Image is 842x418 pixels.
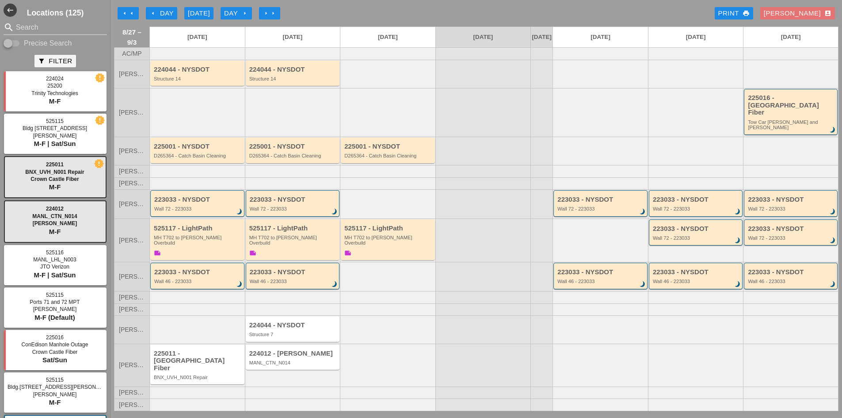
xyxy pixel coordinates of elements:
[760,7,835,19] button: [PERSON_NAME]
[715,7,753,19] a: Print
[653,279,740,284] div: Wall 46 - 223033
[330,280,339,289] i: brightness_3
[249,76,338,81] div: Structure 14
[34,271,76,279] span: M-F | Sat/Sun
[270,10,277,17] i: arrow_right
[249,153,338,158] div: D265364 - Catch Basin Cleaning
[221,7,252,19] button: Day
[224,8,248,19] div: Day
[250,279,337,284] div: Wall 46 - 223033
[748,235,835,241] div: Wall 72 - 223033
[154,350,242,372] div: 225011 - [GEOGRAPHIC_DATA] Fiber
[235,280,244,289] i: brightness_3
[146,7,177,19] button: Day
[249,66,338,73] div: 224044 - NYSDOT
[38,56,72,66] div: Filter
[743,27,838,47] a: [DATE]
[34,55,76,67] button: Filter
[748,206,835,211] div: Wall 72 - 223033
[743,10,750,17] i: print
[46,249,64,256] span: 525116
[34,314,75,321] span: M-F (Default)
[46,334,64,341] span: 225016
[46,292,64,298] span: 525115
[154,225,242,232] div: 525117 - LightPath
[235,207,244,217] i: brightness_3
[828,236,838,245] i: brightness_3
[249,332,338,337] div: Structure 7
[250,268,337,276] div: 223033 - NYSDOT
[718,8,750,19] div: Print
[119,180,145,187] span: [PERSON_NAME]
[344,249,351,257] i: note
[748,268,835,276] div: 223033 - NYSDOT
[263,10,270,17] i: arrow_right
[119,362,145,368] span: [PERSON_NAME]
[553,27,648,47] a: [DATE]
[249,360,338,365] div: MANL_CTN_N014
[33,220,77,226] span: [PERSON_NAME]
[4,4,17,17] i: west
[46,118,64,124] span: 525115
[648,27,743,47] a: [DATE]
[154,375,242,380] div: BNX_UVH_N001 Repair
[16,20,95,35] input: Search
[128,10,135,17] i: arrow_left
[828,280,838,289] i: brightness_3
[249,322,338,329] div: 224044 - NYSDOT
[32,213,77,219] span: MANL_CTN_N014
[33,257,76,263] span: MANL_LHL_N003
[828,125,838,135] i: brightness_3
[249,225,338,232] div: 525117 - LightPath
[531,27,552,47] a: [DATE]
[154,279,242,284] div: Wall 46 - 223033
[638,207,648,217] i: brightness_3
[34,140,76,147] span: M-F | Sat/Sun
[119,294,145,301] span: [PERSON_NAME]
[154,153,242,158] div: D265364 - Catch Basin Cleaning
[4,38,107,49] div: Enable Precise search to match search terms exactly.
[154,66,242,73] div: 224044 - NYSDOT
[49,97,61,105] span: M-F
[38,58,45,65] i: filter_alt
[344,225,433,232] div: 525117 - LightPath
[119,148,145,154] span: [PERSON_NAME]
[733,236,743,245] i: brightness_3
[119,168,145,175] span: [PERSON_NAME]
[557,268,645,276] div: 223033 - NYSDOT
[344,143,433,150] div: 225001 - NYSDOT
[22,341,88,348] span: ConEdison Manhole Outage
[824,10,831,17] i: account_box
[46,377,64,383] span: 525115
[748,225,835,233] div: 223033 - NYSDOT
[42,356,67,364] span: Sat/Sun
[4,22,14,33] i: search
[30,299,80,305] span: Ports 71 and 72 MPT
[46,76,64,82] span: 224024
[150,27,245,47] a: [DATE]
[119,201,145,207] span: [PERSON_NAME]
[154,196,242,203] div: 223033 - NYSDOT
[638,280,648,289] i: brightness_3
[149,8,174,19] div: Day
[748,94,835,116] div: 225016 - [GEOGRAPHIC_DATA] Fiber
[748,279,835,284] div: Wall 46 - 223033
[119,326,145,333] span: [PERSON_NAME]
[250,196,337,203] div: 223033 - NYSDOT
[149,10,156,17] i: arrow_left
[33,133,77,139] span: [PERSON_NAME]
[46,206,64,212] span: 224012
[188,8,210,19] div: [DATE]
[33,306,77,312] span: [PERSON_NAME]
[653,268,740,276] div: 223033 - NYSDOT
[23,125,87,131] span: Bldg [STREET_ADDRESS]
[4,4,17,17] button: Shrink Sidebar
[154,235,242,246] div: MH T702 to Boldyn MH Overbuild
[653,225,740,233] div: 223033 - NYSDOT
[154,268,242,276] div: 223033 - NYSDOT
[340,27,435,47] a: [DATE]
[764,8,831,19] div: [PERSON_NAME]
[154,206,242,211] div: Wall 72 - 223033
[344,153,433,158] div: D265364 - Catch Basin Cleaning
[154,143,242,150] div: 225001 - NYSDOT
